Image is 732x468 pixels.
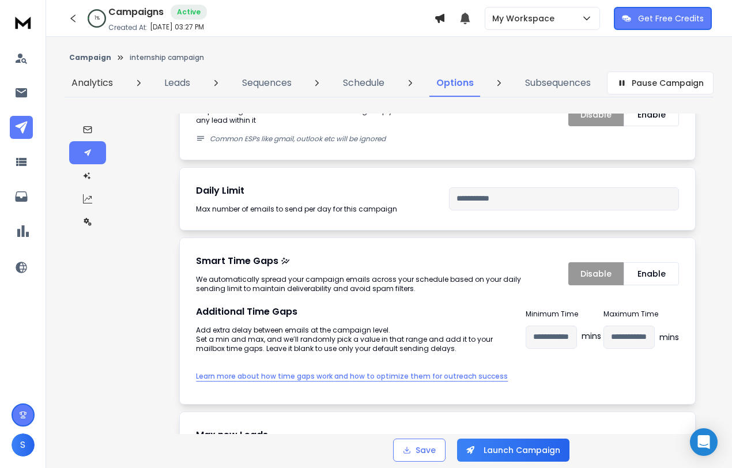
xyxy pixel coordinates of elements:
[196,275,545,293] div: We automatically spread your campaign emails across your schedule based on your daily sending lim...
[196,254,545,268] p: Smart Time Gaps
[157,69,197,97] a: Leads
[393,439,446,462] button: Save
[336,69,391,97] a: Schedule
[210,134,426,144] p: Common ESPs like gmail, outlook etc will be ignored
[492,13,559,24] p: My Workspace
[69,53,111,62] button: Campaign
[95,15,100,22] p: 1 %
[196,365,508,388] a: Learn more about how time gaps work and how to optimize them for outreach success
[196,326,503,353] p: Add extra delay between emails at the campaign level. Set a min and max, and we’ll randomly pick ...
[108,5,164,19] h1: Campaigns
[12,433,35,456] button: S
[343,76,384,90] p: Schedule
[607,71,714,95] button: Pause Campaign
[196,372,508,381] p: Learn more about how time gaps work and how to optimize them for outreach success
[196,205,426,214] div: Max number of emails to send per day for this campaign
[457,439,569,462] button: Launch Campaign
[518,69,598,97] a: Subsequences
[526,310,601,319] p: Minimum Time
[624,262,679,285] button: Enable
[196,184,426,198] h1: Daily Limit
[196,107,426,144] p: Stop sending emails to a domain after receiving a reply from any lead within it
[71,76,113,90] p: Analytics
[150,22,204,32] p: [DATE] 03:27 PM
[659,331,679,343] p: mins
[568,262,624,285] button: Disable
[130,53,204,62] p: internship campaign
[568,103,624,126] button: Disable
[614,7,712,30] button: Get Free Credits
[429,69,481,97] a: Options
[603,310,679,319] p: Maximum Time
[108,23,148,32] p: Created At:
[436,76,474,90] p: Options
[638,13,704,24] p: Get Free Credits
[235,69,299,97] a: Sequences
[690,428,718,456] div: Open Intercom Messenger
[196,428,426,442] h1: Max new Leads
[624,103,679,126] button: Enable
[196,305,503,319] h1: Additional Time Gaps
[164,76,190,90] p: Leads
[65,69,120,97] a: Analytics
[12,12,35,33] img: logo
[525,76,591,90] p: Subsequences
[582,330,601,342] p: mins
[242,76,292,90] p: Sequences
[171,5,207,20] div: Active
